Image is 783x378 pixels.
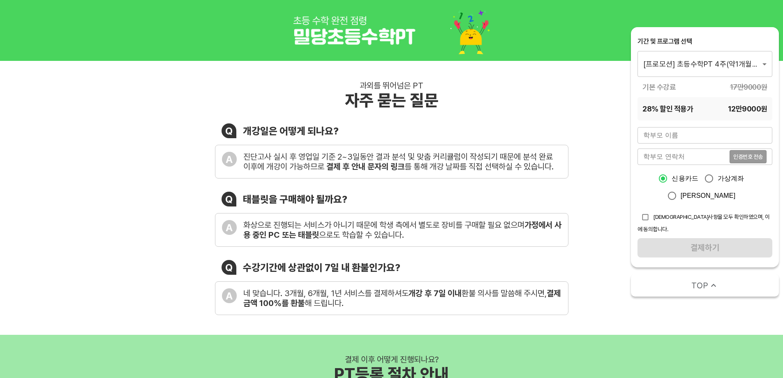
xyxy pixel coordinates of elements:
[637,213,770,232] span: [DEMOGRAPHIC_DATA]사항을 모두 확인하였으며, 이에 동의합니다.
[222,152,237,167] div: A
[345,90,439,110] div: 자주 묻는 질문
[243,220,561,240] b: 가정에서 사용 중인 PC 또는 태블릿
[642,82,676,92] span: 기본 수강료
[637,148,730,165] input: 학부모 연락처를 입력해주세요
[222,123,236,138] div: Q
[642,104,693,114] span: 28 % 할인 적용가
[345,355,439,364] div: 결제 이후 어떻게 진행되나요?
[409,288,462,298] b: 개강 후 7일 이내
[243,288,561,308] div: 네 맞습니다. 3개월, 6개월, 1년 서비스를 결제하셔도 환불 의사를 말씀해 주시면, 해 드립니다.
[672,174,698,183] span: 신용카드
[243,152,561,172] div: 진단고사 실시 후 영업일 기준 2~3일동안 결과 분석 및 맞춤 커리큘럼이 작성되기 때문에 분석 완료 이후에 개강이 가능하므로 를 통해 개강 날짜를 직접 선택하실 수 있습니다.
[243,193,347,205] div: 태블릿을 구매해야 될까요?
[691,280,708,291] span: TOP
[730,82,767,92] span: 17만9000 원
[243,220,561,240] div: 화상으로 진행되는 서비스가 아니기 때문에 학생 측에서 별도로 장비를 구매할 필요 없으며 으로도 학습할 수 있습니다.
[637,51,772,77] div: [프로모션] 초등수학PT 4주(약1개월) 프로그램
[360,81,423,90] div: 과외를 뛰어넘은 PT
[631,274,779,297] button: TOP
[728,104,767,114] span: 12만9000 원
[222,192,236,206] div: Q
[637,37,772,46] div: 기간 및 프로그램 선택
[243,262,400,274] div: 수강기간에 상관없이 7일 내 환불인가요?
[637,127,772,144] input: 학부모 이름을 입력해주세요
[222,260,236,275] div: Q
[326,162,404,172] b: 결제 후 안내 문자의 링크
[222,220,237,235] div: A
[222,288,237,303] div: A
[243,125,339,137] div: 개강일은 어떻게 되나요?
[293,7,490,54] img: 1
[681,191,736,201] span: [PERSON_NAME]
[243,288,561,308] b: 결제금액 100%를 환불
[718,174,744,183] span: 가상계좌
